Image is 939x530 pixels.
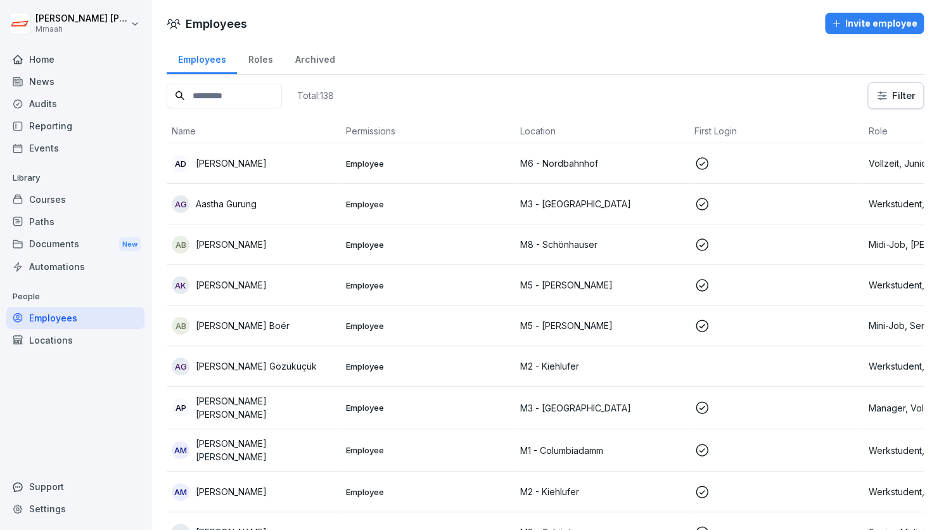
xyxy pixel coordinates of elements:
[35,25,128,34] p: Mmaah
[172,399,189,417] div: AP
[119,237,141,252] div: New
[167,42,237,74] a: Employees
[167,119,341,143] th: Name
[6,93,144,115] a: Audits
[196,394,336,421] p: [PERSON_NAME] [PERSON_NAME]
[346,444,510,456] p: Employee
[6,115,144,137] a: Reporting
[825,13,924,34] button: Invite employee
[346,239,510,250] p: Employee
[196,278,267,292] p: [PERSON_NAME]
[520,359,684,373] p: M2 - Kiehlufer
[6,498,144,520] a: Settings
[346,361,510,372] p: Employee
[6,329,144,351] a: Locations
[196,197,257,210] p: Aastha Gurung
[831,16,917,30] div: Invite employee
[346,402,510,413] p: Employee
[284,42,346,74] a: Archived
[35,13,128,24] p: [PERSON_NAME] [PERSON_NAME]
[6,210,144,233] a: Paths
[6,70,144,93] a: News
[520,319,684,332] p: M5 - [PERSON_NAME]
[520,197,684,210] p: M3 - [GEOGRAPHIC_DATA]
[520,401,684,415] p: M3 - [GEOGRAPHIC_DATA]
[341,119,515,143] th: Permissions
[868,83,923,108] button: Filter
[172,276,189,294] div: AK
[520,485,684,498] p: M2 - Kiehlufer
[6,48,144,70] a: Home
[297,89,334,101] p: Total: 138
[172,483,189,501] div: AM
[6,233,144,256] div: Documents
[6,307,144,329] a: Employees
[520,157,684,170] p: M6 - Nordbahnhof
[196,157,267,170] p: [PERSON_NAME]
[346,198,510,210] p: Employee
[520,238,684,251] p: M8 - Schönhauser
[196,359,317,373] p: [PERSON_NAME] Gözüküçük
[237,42,284,74] a: Roles
[172,155,189,172] div: AD
[6,168,144,188] p: Library
[186,15,247,32] h1: Employees
[196,319,290,332] p: [PERSON_NAME] Boér
[346,158,510,169] p: Employee
[172,317,189,335] div: AB
[520,444,684,457] p: M1 - Columbiadamm
[346,486,510,498] p: Employee
[6,233,144,256] a: DocumentsNew
[196,238,267,251] p: [PERSON_NAME]
[6,255,144,278] a: Automations
[172,236,189,254] div: AB
[346,320,510,332] p: Employee
[6,188,144,210] a: Courses
[172,441,189,459] div: AM
[876,89,916,102] div: Filter
[172,358,189,375] div: AG
[172,195,189,213] div: AG
[689,119,864,143] th: First Login
[515,119,689,143] th: Location
[520,278,684,292] p: M5 - [PERSON_NAME]
[6,475,144,498] div: Support
[196,485,267,498] p: [PERSON_NAME]
[6,137,144,159] a: Events
[346,280,510,291] p: Employee
[6,287,144,307] p: People
[196,437,336,463] p: [PERSON_NAME] [PERSON_NAME]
